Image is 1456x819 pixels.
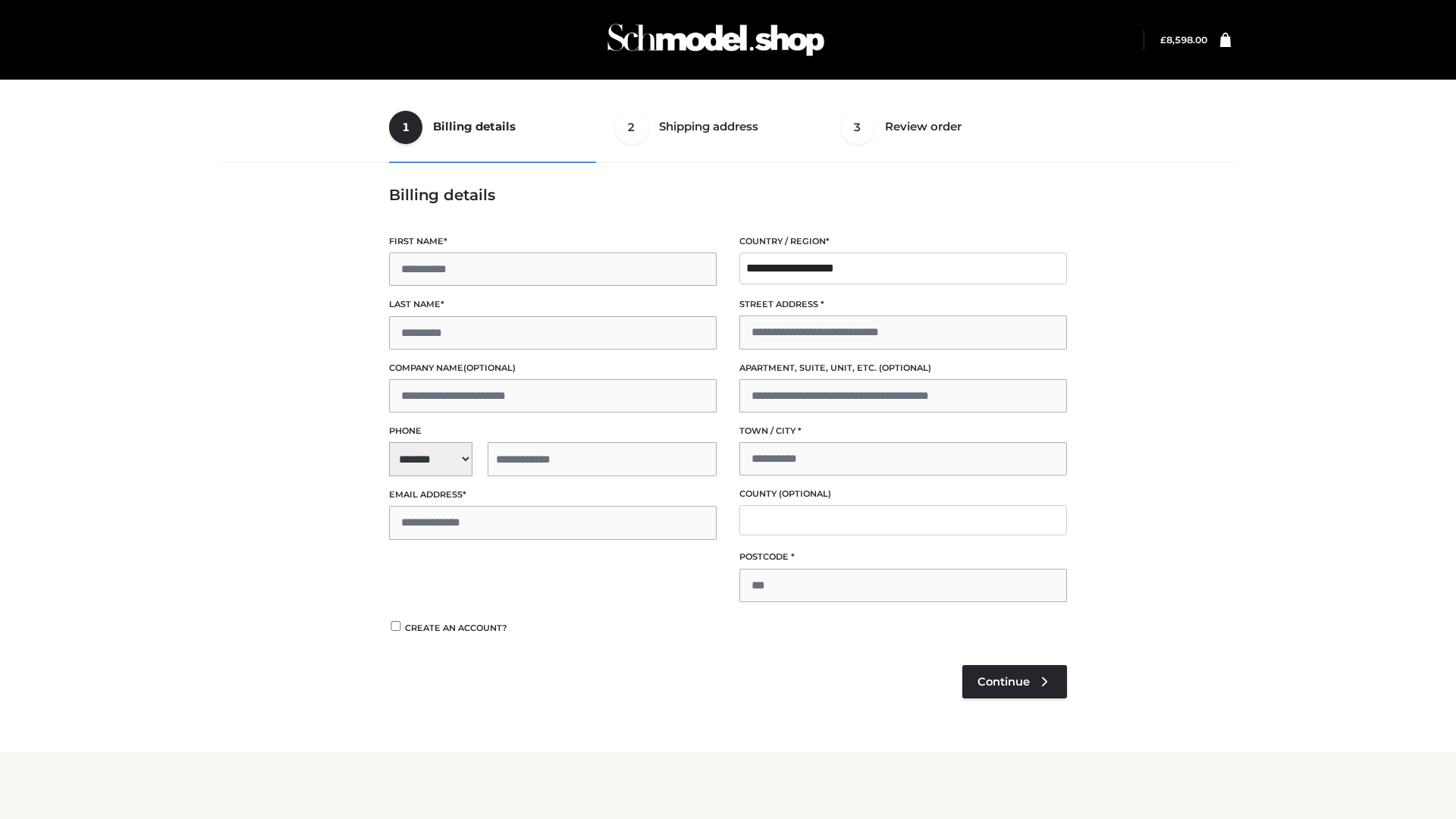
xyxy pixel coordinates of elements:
[739,361,1067,375] label: Apartment, suite, unit, etc.
[389,361,717,375] label: Company name
[389,297,717,312] label: Last name
[977,675,1030,689] span: Continue
[389,621,403,631] input: Create an account?
[389,488,717,502] label: Email address
[405,623,507,633] span: Create an account?
[879,362,931,373] span: (optional)
[779,488,831,499] span: (optional)
[739,550,1067,564] label: Postcode
[389,234,717,249] label: First name
[739,424,1067,438] label: Town / City
[1160,34,1166,45] span: £
[739,297,1067,312] label: Street address
[739,234,1067,249] label: Country / Region
[962,665,1067,698] a: Continue
[389,186,1067,204] h3: Billing details
[463,362,516,373] span: (optional)
[602,10,830,70] img: Schmodel Admin 964
[739,487,1067,501] label: County
[1160,34,1207,45] a: £8,598.00
[1160,34,1207,45] bdi: 8,598.00
[389,424,717,438] label: Phone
